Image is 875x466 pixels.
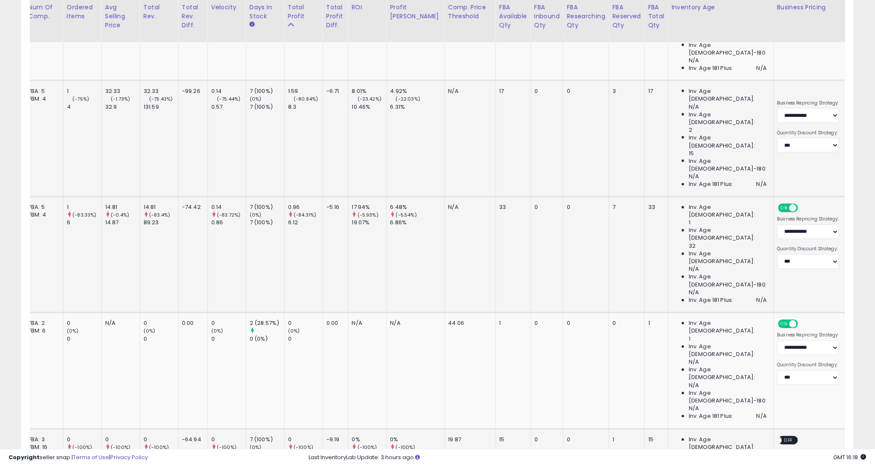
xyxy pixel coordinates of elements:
[72,444,92,451] small: (-100%)
[390,3,441,21] div: Profit [PERSON_NAME]
[211,219,246,227] div: 0.86
[67,87,101,95] div: 1
[448,436,489,444] div: 19.87
[29,211,57,219] div: FBM: 4
[390,320,438,327] div: N/A
[29,3,60,21] div: Num of Comp.
[648,320,661,327] div: 1
[250,87,284,95] div: 7 (100%)
[689,366,767,382] span: Inv. Age [DEMOGRAPHIC_DATA]:
[211,328,223,335] small: (0%)
[144,87,178,95] div: 32.33
[777,246,839,252] label: Quantity Discount Strategy:
[689,343,767,359] span: Inv. Age [DEMOGRAPHIC_DATA]:
[110,453,148,461] a: Privacy Policy
[250,103,284,111] div: 7 (100%)
[390,219,445,227] div: 6.86%
[390,103,445,111] div: 6.31%
[689,336,690,343] span: 1
[144,103,178,111] div: 131.59
[352,204,387,211] div: 17.94%
[689,382,699,390] span: N/A
[797,204,810,211] span: OFF
[396,444,416,451] small: (-100%)
[352,87,387,95] div: 8.01%
[757,413,767,420] span: N/A
[144,204,178,211] div: 14.81
[250,436,284,444] div: 7 (100%)
[326,204,342,211] div: -5.16
[67,103,101,111] div: 4
[567,320,602,327] div: 0
[689,126,692,134] span: 2
[390,87,445,95] div: 4.92%
[834,453,866,461] span: 2025-09-16 16:18 GMT
[689,250,767,266] span: Inv. Age [DEMOGRAPHIC_DATA]:
[111,444,130,451] small: (-100%)
[782,437,796,444] span: OFF
[448,3,492,21] div: Comp. Price Threshold
[567,3,605,30] div: FBA Researching Qty
[144,320,178,327] div: 0
[29,95,57,103] div: FBM: 4
[777,217,839,223] label: Business Repricing Strategy:
[779,204,790,211] span: ON
[567,204,602,211] div: 0
[757,297,767,304] span: N/A
[250,96,262,102] small: (0%)
[211,320,246,327] div: 0
[288,87,323,95] div: 1.59
[777,3,864,12] div: Business Pricing
[352,320,380,327] div: N/A
[67,219,101,227] div: 6
[500,320,524,327] div: 1
[689,273,767,289] span: Inv. Age [DEMOGRAPHIC_DATA]-180:
[777,130,839,136] label: Quantity Discount Strategy:
[689,413,733,420] span: Inv. Age 181 Plus:
[534,3,560,30] div: FBA inbound Qty
[689,64,733,72] span: Inv. Age 181 Plus:
[29,87,57,95] div: FBA: 5
[288,3,319,21] div: Total Profit
[689,359,699,366] span: N/A
[309,454,866,462] div: Last InventoryLab Update: 3 hours ago.
[288,219,323,227] div: 6.12
[111,96,130,102] small: (-1.73%)
[797,321,810,328] span: OFF
[250,204,284,211] div: 7 (100%)
[288,436,323,444] div: 0
[144,436,178,444] div: 0
[217,96,240,102] small: (-75.44%)
[612,320,638,327] div: 0
[567,436,602,444] div: 0
[326,87,342,95] div: -6.71
[29,320,57,327] div: FBA: 2
[211,103,246,111] div: 0.57
[250,21,255,29] small: Days In Stock.
[567,87,602,95] div: 0
[689,181,733,188] span: Inv. Age 181 Plus:
[396,212,417,219] small: (-5.54%)
[396,96,420,102] small: (-22.03%)
[105,204,140,211] div: 14.81
[105,219,140,227] div: 14.87
[144,3,175,21] div: Total Rev.
[500,87,524,95] div: 17
[689,390,767,405] span: Inv. Age [DEMOGRAPHIC_DATA]-180:
[689,219,690,227] span: 1
[689,266,699,273] span: N/A
[648,204,661,211] div: 33
[149,444,169,451] small: (-100%)
[288,204,323,211] div: 0.96
[689,103,699,111] span: N/A
[358,96,381,102] small: (-23.42%)
[672,3,770,12] div: Inventory Age
[182,320,201,327] div: 0.00
[250,3,281,21] div: Days In Stock
[250,444,262,451] small: (0%)
[67,3,98,21] div: Ordered Items
[757,64,767,72] span: N/A
[500,436,524,444] div: 15
[288,320,323,327] div: 0
[288,336,323,343] div: 0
